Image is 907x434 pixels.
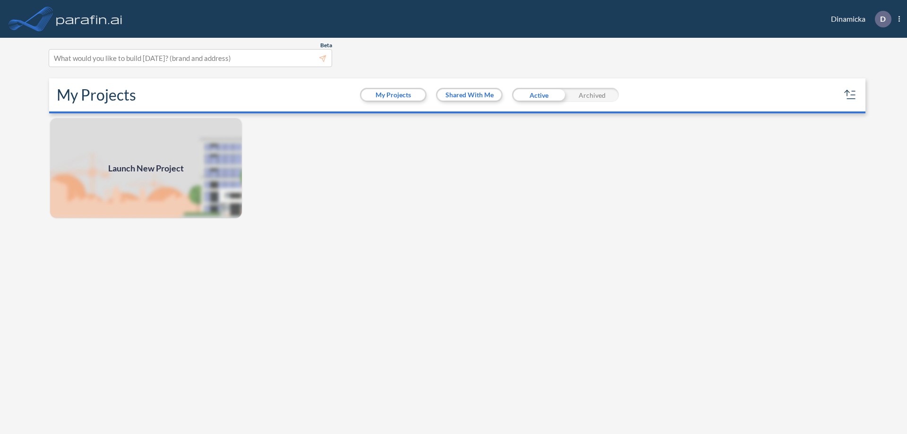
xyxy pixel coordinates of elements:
[437,89,501,101] button: Shared With Me
[49,117,243,219] a: Launch New Project
[54,9,124,28] img: logo
[512,88,565,102] div: Active
[108,162,184,175] span: Launch New Project
[565,88,619,102] div: Archived
[49,117,243,219] img: add
[57,86,136,104] h2: My Projects
[880,15,886,23] p: D
[817,11,900,27] div: Dinamicka
[361,89,425,101] button: My Projects
[843,87,858,102] button: sort
[320,42,332,49] span: Beta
